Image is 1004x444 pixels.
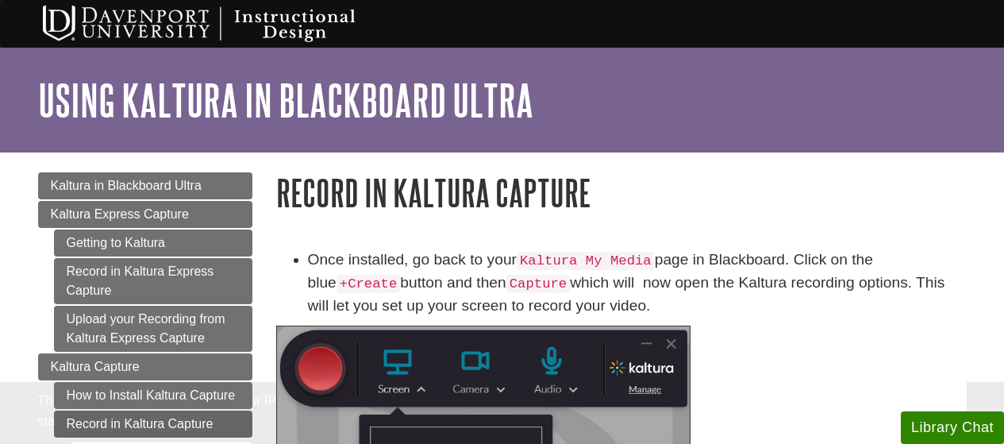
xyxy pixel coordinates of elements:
a: Kaltura Capture [38,353,252,380]
a: Kaltura Express Capture [38,201,252,228]
a: How to Install Kaltura Capture [54,382,252,409]
span: Kaltura Capture [51,360,140,373]
a: Kaltura in Blackboard Ultra [38,172,252,199]
code: Kaltura My Media [517,252,655,270]
code: +Create [337,275,401,293]
button: Library Chat [901,411,1004,444]
img: Davenport University Instructional Design [30,4,411,44]
a: Getting to Kaltura [54,230,252,257]
li: Once installed, go back to your page in Blackboard. Click on the blue button and then which will ... [308,249,967,318]
a: Record in Kaltura Capture [54,411,252,438]
a: Upload your Recording from Kaltura Express Capture [54,306,252,352]
span: Kaltura in Blackboard Ultra [51,179,202,192]
span: Kaltura Express Capture [51,207,189,221]
h1: Record in Kaltura Capture [276,172,967,213]
a: Using Kaltura in Blackboard Ultra [38,75,533,125]
a: Record in Kaltura Express Capture [54,258,252,304]
code: Capture [506,275,571,293]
